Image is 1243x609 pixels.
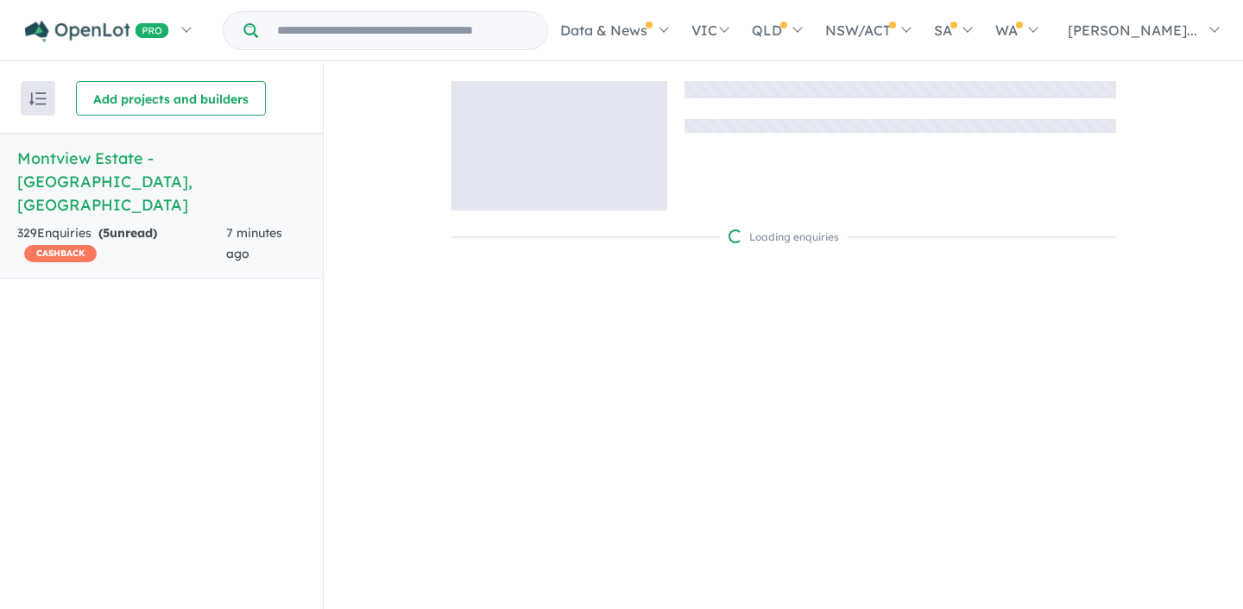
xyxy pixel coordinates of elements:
[262,12,544,49] input: Try estate name, suburb, builder or developer
[1068,22,1197,39] span: [PERSON_NAME]...
[24,245,97,262] span: CASHBACK
[17,223,226,265] div: 329 Enquir ies
[76,81,266,116] button: Add projects and builders
[29,92,47,105] img: sort.svg
[98,225,157,241] strong: ( unread)
[103,225,110,241] span: 5
[226,225,282,261] span: 7 minutes ago
[729,229,839,246] div: Loading enquiries
[17,147,306,217] h5: Montview Estate - [GEOGRAPHIC_DATA] , [GEOGRAPHIC_DATA]
[25,21,169,42] img: Openlot PRO Logo White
